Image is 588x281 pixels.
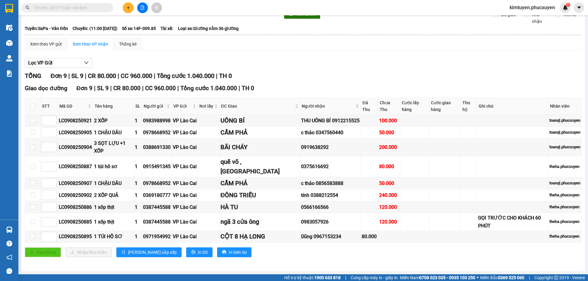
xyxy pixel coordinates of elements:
[58,189,93,201] td: LC0908250902
[217,247,251,257] button: printerIn biên lai
[173,179,197,187] div: VP Lào Cai
[419,275,475,280] strong: 0708 023 035 - 0935 103 250
[173,129,197,136] div: VP Lào Cai
[59,163,92,170] div: LC0908250887
[173,233,197,240] div: VP Lào Cai
[239,85,240,92] span: |
[94,85,96,92] span: |
[478,214,547,229] div: GỌI TRƯỚC CHO KHÁCH 60 PHÚT
[58,213,93,231] td: LC0908250885
[94,117,133,124] div: 2 XỐP
[379,203,399,211] div: 120.000
[142,85,144,92] span: |
[28,59,52,67] span: Lọc VP Gửi
[135,117,141,124] div: 1
[66,247,112,257] button: downloadNhập kho nhận
[172,139,198,156] td: VP Lào Cai
[549,192,580,198] div: theha.phucxuyen
[400,98,429,115] th: Cước lấy hàng
[94,191,133,199] div: 2 XỐP QUẢ
[135,129,141,136] div: 1
[143,129,171,136] div: 0978668952
[68,72,70,79] span: |
[51,72,67,79] span: Đơn 9
[301,129,360,136] div: c thảo 0347560440
[221,116,299,125] div: UÔNG BÍ
[574,2,584,13] button: caret-down
[216,72,217,79] span: |
[301,233,360,240] div: Dũng 0967153234
[73,25,117,32] span: Chuyến: (11:00 [DATE])
[97,85,109,92] span: SL 9
[173,143,197,151] div: VP Lào Cai
[567,3,569,7] span: 1
[59,233,92,240] div: LC0908250895
[140,6,145,10] span: file-add
[566,3,570,7] sup: 1
[94,218,133,226] div: 1 xốp thịt
[199,103,213,109] span: Nơi lấy
[25,72,41,79] span: TỔNG
[154,72,155,79] span: |
[84,60,89,65] span: down
[160,25,173,32] span: Tài xế:
[59,129,92,136] div: LC0908250905
[59,143,92,151] div: LC0908250904
[6,254,12,260] span: notification
[94,179,133,187] div: 1 CHẬU DÂU
[221,157,299,176] div: quế võ , [GEOGRAPHIC_DATA]
[554,275,558,280] span: copyright
[173,117,197,124] div: VP Lào Cai
[93,98,134,115] th: Tên hàng
[379,163,399,170] div: 80.000
[58,201,93,213] td: LC0908250886
[119,41,137,47] div: Thống kê
[40,98,58,115] th: STT
[379,143,399,151] div: 200.000
[58,139,93,156] td: LC0908250904
[186,247,213,257] button: printerIn DS
[221,217,299,227] div: ngã 3 cửa ông
[94,129,133,136] div: 1 CHẬU DÂU
[345,274,346,281] span: |
[25,6,30,10] span: search
[173,203,197,211] div: VP Lào Cai
[180,85,237,92] span: Tổng cước 1.040.000
[134,98,142,115] th: SL
[301,163,360,170] div: 0375616692
[301,143,360,151] div: 0919638292
[143,203,171,211] div: 0387445588
[314,275,341,280] strong: 1900 633 818
[94,233,133,240] div: 1 TÚI HỒ SƠ
[301,218,360,226] div: 0983057926
[121,250,126,255] span: sort-ascending
[222,250,226,255] span: printer
[461,98,477,115] th: Thu hộ
[5,4,13,13] img: logo-vxr
[301,179,360,187] div: c thảo 0856583888
[549,180,580,186] div: toanql.phucxuyen
[172,213,198,231] td: VP Lào Cai
[58,156,93,178] td: LC0908250887
[221,142,299,152] div: BÃI CHÁY
[151,2,162,13] button: aim
[362,233,377,240] div: 80.000
[135,218,141,226] div: 1
[58,115,93,127] td: LC0908250921
[94,163,133,170] div: 1 túi hồ sơ
[59,191,92,199] div: LC0908250902
[549,129,580,135] div: toanql.phucxuyen
[221,232,299,241] div: CỘT 8 HẠ LONG
[221,128,299,137] div: CẨM PHẢ
[530,11,551,25] span: Kho nhận
[173,163,197,170] div: VP Lào Cai
[59,218,92,226] div: LC0908250885
[25,58,92,68] button: Lọc VP Gửi
[172,231,198,243] td: VP Lào Cai
[6,268,12,274] span: message
[351,274,398,281] span: Cung cấp máy in - giấy in:
[549,117,580,124] div: toanql.phucxuyen
[59,179,92,187] div: LC0908250907
[301,191,360,199] div: tính 0388212554
[379,179,399,187] div: 50.000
